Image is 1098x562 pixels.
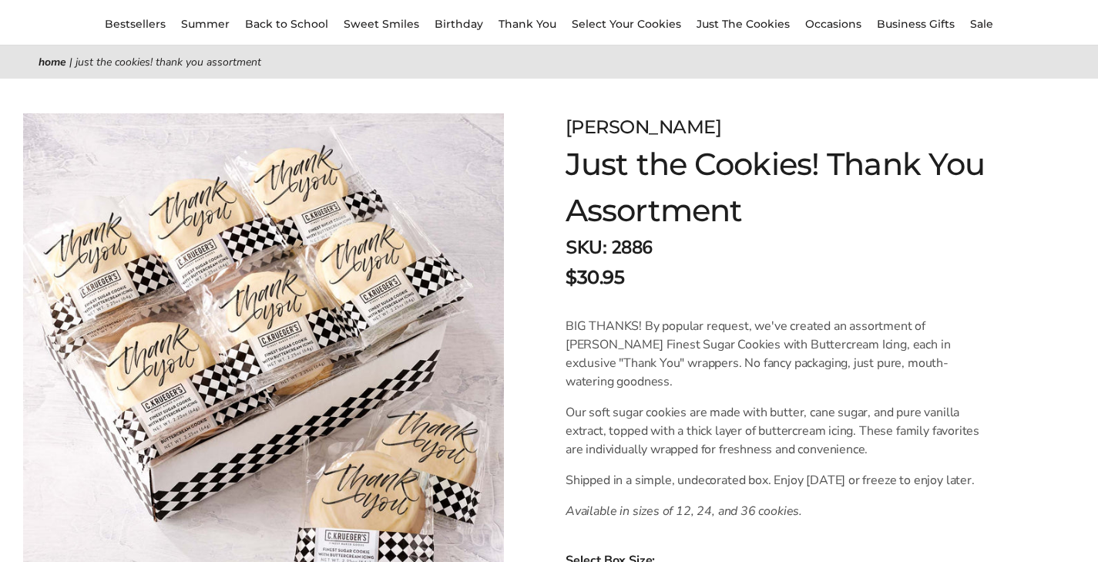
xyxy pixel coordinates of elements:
[566,235,606,260] strong: SKU:
[499,17,556,31] a: Thank You
[970,17,993,31] a: Sale
[566,141,1021,234] h1: Just the Cookies! Thank You Assortment
[39,53,1059,71] nav: breadcrumbs
[344,17,419,31] a: Sweet Smiles
[566,317,987,391] p: BIG THANKS! By popular request, we've created an assortment of [PERSON_NAME] Finest Sugar Cookies...
[566,264,624,291] span: $30.95
[697,17,790,31] a: Just The Cookies
[566,403,987,459] p: Our soft sugar cookies are made with butter, cane sugar, and pure vanilla extract, topped with a ...
[566,503,802,520] em: Available in sizes of 12, 24, and 36 cookies.
[76,55,261,69] span: Just the Cookies! Thank You Assortment
[805,17,861,31] a: Occasions
[877,17,955,31] a: Business Gifts
[245,17,328,31] a: Back to School
[566,471,987,490] p: Shipped in a simple, undecorated box. Enjoy [DATE] or freeze to enjoy later.
[566,113,1021,141] div: [PERSON_NAME]
[611,235,653,260] span: 2886
[39,55,66,69] a: Home
[181,17,230,31] a: Summer
[435,17,483,31] a: Birthday
[105,17,166,31] a: Bestsellers
[572,17,681,31] a: Select Your Cookies
[69,55,72,69] span: |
